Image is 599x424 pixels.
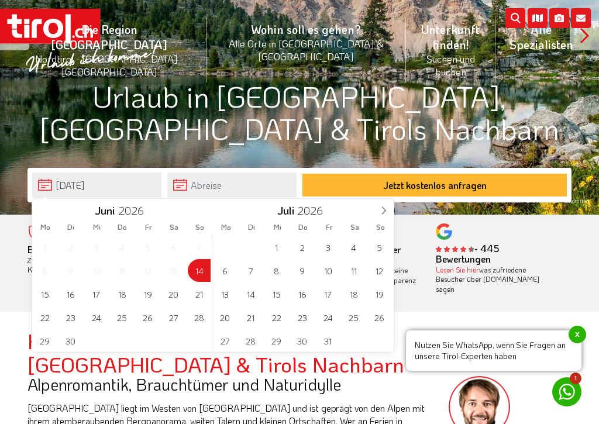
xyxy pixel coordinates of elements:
input: Year [115,203,153,218]
span: Juni 12, 2026 [136,259,159,282]
span: Juli 20, 2026 [214,306,236,329]
span: Di [58,223,84,231]
span: Juni 27, 2026 [162,306,185,329]
h3: Alpenromantik, Brauchtümer und Naturidylle [27,375,431,394]
b: - 445 Bewertungen [436,242,500,265]
span: Juli 5, 2026 [368,236,391,258]
span: Sa [342,223,368,231]
span: So [187,223,213,231]
div: was zufriedene Besucher über [DOMAIN_NAME] sagen [436,265,555,294]
span: So [368,223,394,231]
span: Juli 4, 2026 [342,236,365,258]
span: Fr [136,223,161,231]
span: Juni 18, 2026 [111,282,133,305]
span: Juli 15, 2026 [265,282,288,305]
span: Juli 30, 2026 [291,329,314,352]
span: Juli 7, 2026 [239,259,262,282]
span: Juli 13, 2026 [214,282,236,305]
span: Juni 29, 2026 [33,329,56,352]
span: Juni 1, 2026 [33,236,56,258]
span: Do [109,223,135,231]
a: 1 Nutzen Sie WhatsApp, wenn Sie Fragen an unsere Tirol-Experten habenx [552,377,581,406]
span: Juli 28, 2026 [239,329,262,352]
span: Juni 11, 2026 [111,259,133,282]
input: Anreise [32,173,161,198]
h2: Hotels in [GEOGRAPHIC_DATA], [GEOGRAPHIC_DATA] & Tirols Nachbarn [27,329,431,375]
span: Mo [32,223,58,231]
span: Juli 16, 2026 [291,282,314,305]
span: Juni 26, 2026 [136,306,159,329]
span: Juni 13, 2026 [162,259,185,282]
span: Juli 19, 2026 [368,282,391,305]
span: Juni 8, 2026 [33,259,56,282]
span: Juni 6, 2026 [162,236,185,258]
span: Juni 10, 2026 [85,259,108,282]
span: Juli 14, 2026 [239,282,262,305]
span: Juli [277,205,294,216]
small: Nordtirol - [GEOGRAPHIC_DATA] - [GEOGRAPHIC_DATA] [26,52,192,78]
div: Zahlung erfolgt vor Ort. Direkter Kontakt mit dem Gastgeber [27,245,146,275]
span: Mi [84,223,109,231]
span: 1 [570,373,581,384]
span: Juli 23, 2026 [291,306,314,329]
span: Juni 2, 2026 [59,236,82,258]
i: Fotogalerie [549,8,569,28]
span: Juli 10, 2026 [316,259,339,282]
input: Abreise [167,173,297,198]
span: Sa [161,223,187,231]
span: Juni 25, 2026 [111,306,133,329]
span: Juni 20, 2026 [162,282,185,305]
span: Juli 1, 2026 [265,236,288,258]
a: Alle Spezialisten [495,9,587,65]
small: Alle Orte in [GEOGRAPHIC_DATA] & [GEOGRAPHIC_DATA] [221,37,392,63]
a: Die Region [GEOGRAPHIC_DATA]Nordtirol - [GEOGRAPHIC_DATA] - [GEOGRAPHIC_DATA] [12,9,206,91]
span: Juni 4, 2026 [111,236,133,258]
span: Juli 9, 2026 [291,259,314,282]
span: Mo [213,223,239,231]
button: Jetzt kostenlos anfragen [302,174,567,197]
span: Di [239,223,264,231]
span: Juli 25, 2026 [342,306,365,329]
span: Juni 5, 2026 [136,236,159,258]
input: Year [294,203,333,218]
span: Juni 22, 2026 [33,306,56,329]
span: Juli 29, 2026 [265,329,288,352]
span: Juli 3, 2026 [316,236,339,258]
span: Juni 15, 2026 [33,282,56,305]
span: x [569,326,586,343]
span: Juni 7, 2026 [188,236,211,258]
span: Juli 31, 2026 [316,329,339,352]
span: Juli 21, 2026 [239,306,262,329]
span: Fr [316,223,342,231]
span: Nutzen Sie WhatsApp, wenn Sie Fragen an unsere Tirol-Experten haben [406,330,581,371]
b: Bei uns ist Ihr Urlaub sicher [27,243,142,256]
span: Juli 26, 2026 [368,306,391,329]
i: Kontakt [571,8,591,28]
a: Unterkunft finden!Suchen und buchen [406,9,495,91]
span: Juni 30, 2026 [59,329,82,352]
span: Juni 17, 2026 [85,282,108,305]
span: Juli 24, 2026 [316,306,339,329]
span: Juni 3, 2026 [85,236,108,258]
span: Juni [95,205,115,216]
span: Juni 9, 2026 [59,259,82,282]
span: Juli 6, 2026 [214,259,236,282]
a: Lesen Sie hier [436,265,479,274]
span: Juli 12, 2026 [368,259,391,282]
small: Suchen und buchen [420,52,481,78]
span: Juli 11, 2026 [342,259,365,282]
span: Juni 24, 2026 [85,306,108,329]
span: Juli 18, 2026 [342,282,365,305]
span: Mi [264,223,290,231]
span: Juni 16, 2026 [59,282,82,305]
span: Juli 2, 2026 [291,236,314,258]
span: Do [290,223,316,231]
a: Wohin soll es gehen?Alle Orte in [GEOGRAPHIC_DATA] & [GEOGRAPHIC_DATA] [206,9,406,75]
span: Juni 21, 2026 [188,282,211,305]
span: Juli 17, 2026 [316,282,339,305]
span: Juli 22, 2026 [265,306,288,329]
span: Juni 19, 2026 [136,282,159,305]
i: Karte öffnen [528,8,548,28]
span: Juli 8, 2026 [265,259,288,282]
span: Juni 23, 2026 [59,306,82,329]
